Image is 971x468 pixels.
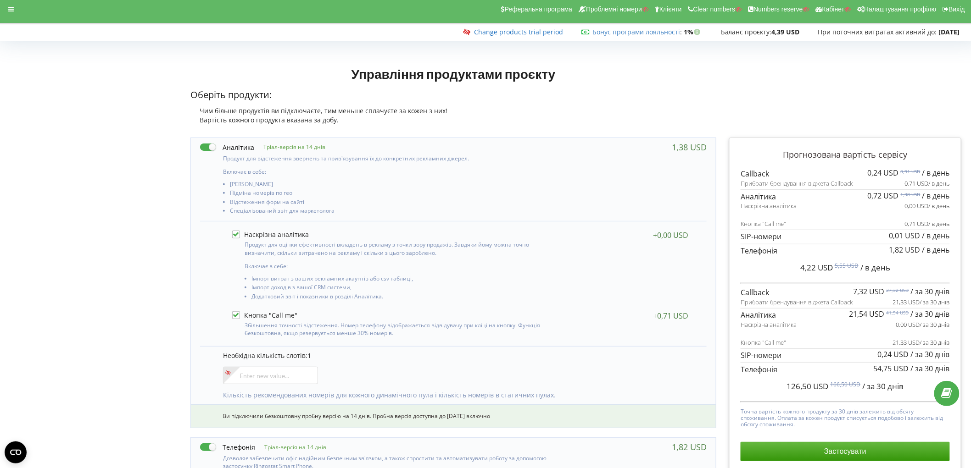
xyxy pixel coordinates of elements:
[474,28,563,36] a: Change products trial period
[901,168,921,175] sup: 0,91 USD
[741,220,786,228] span: Кнопка "Call me"
[653,231,688,240] div: +0,00 USD
[190,106,716,116] div: Чим більше продуктів ви підключаєте, тим меньше сплачуєте за кожен з них!
[741,364,950,375] p: Телефонія
[874,363,909,374] span: 54,75 USD
[741,406,950,428] p: Точна вартість кожного продукту за 30 днів залежить від обсягу споживання. Оплата за кожен продук...
[939,28,960,36] strong: [DATE]
[200,143,254,152] label: Аналітика
[889,245,921,255] span: 1,82 USD
[653,311,688,320] div: +0,71 USD
[191,404,716,428] div: Ви підключили безкоштовну пробну версію на 14 днів. Пробна версія доступна до [DATE] включно
[929,202,950,210] span: / в день
[245,321,552,337] p: Збільшення точності відстеження. Номер телефону відображається відвідувачу при кліці на кнопку. Ф...
[505,6,573,13] span: Реферальна програма
[230,190,555,198] li: Підміна номерів по гео
[905,179,950,188] p: 0,71 USD
[200,442,255,452] label: Телефонія
[741,287,950,298] p: Callback
[818,28,937,36] span: При поточних витратах активний до:
[911,309,950,319] span: / за 30 днів
[929,220,950,228] span: / в день
[741,350,950,361] p: SIP-номери
[693,6,736,13] span: Clear numbers
[741,192,950,202] p: Аналітика
[190,66,716,82] h1: Управління продуктами проєкту
[831,380,861,388] sup: 166,50 USD
[592,28,680,36] a: Бонус програми лояльності
[920,338,950,347] span: / за 30 днів
[922,245,950,255] span: / в день
[901,191,921,198] sup: 1,38 USD
[868,191,899,201] span: 0,72 USD
[864,6,936,13] span: Налаштування профілю
[889,231,921,241] span: 0,01 USD
[251,284,552,293] li: Імпорт доходів з вашої CRM системи,
[223,168,555,176] p: Включає в себе:
[929,179,950,187] span: / в день
[741,338,786,347] span: Кнопка "Call me"
[721,28,772,36] span: Баланс проєкту:
[741,149,950,161] p: Прогнозована вартість сервісу
[887,287,909,293] sup: 27,32 USD
[190,88,716,102] p: Оберіть продукти:
[5,441,27,463] button: Open CMP widget
[863,381,904,391] span: / за 30 днів
[922,168,950,178] span: / в день
[787,381,829,391] span: 126,50 USD
[905,220,950,228] p: 0,71 USD
[223,154,555,162] p: Продукт для відстеження звернень та прив'язування їх до конкретних рекламних джерел.
[307,351,311,360] span: 1
[822,6,845,13] span: Кабінет
[223,391,698,400] p: Кількість рекомендованих номерів для кожного динамічного пула і кількість номерів в статичних пулах.
[887,309,909,316] sup: 41,54 USD
[223,367,318,384] input: Enter new value...
[232,231,309,238] label: Наскрізна аналітика
[684,28,703,36] strong: 1%
[659,6,682,13] span: Клієнти
[230,199,555,208] li: Відстеження форм на сайті
[255,443,326,451] p: Тріал-версія на 14 днів
[230,208,555,216] li: Спеціалізований звіт для маркетолога
[922,231,950,241] span: / в день
[911,286,950,297] span: / за 30 днів
[190,116,716,125] div: Вартість кожного продукта вказана за добу.
[911,363,950,374] span: / за 30 днів
[911,349,950,359] span: / за 30 днів
[223,351,698,360] p: Необхідна кількість слотів:
[949,6,965,13] span: Вихід
[741,169,950,179] p: Callback
[878,349,909,359] span: 0,24 USD
[741,202,797,210] span: Наскрізна аналітика
[245,241,552,256] p: Продукт для оцінки ефективності вкладень в рекламу з точки зору продажів. Завдяки йому можна точн...
[586,6,642,13] span: Проблемні номери
[741,320,797,329] span: Наскрізна аналітика
[741,310,950,320] p: Аналітика
[741,298,853,307] span: Прибрати брендування віджета Callback
[754,6,803,13] span: Numbers reserve
[672,143,707,152] div: 1,38 USD
[800,262,833,273] span: 4,22 USD
[232,311,297,319] label: Кнопка "Call me"
[230,181,555,190] li: [PERSON_NAME]
[672,442,707,451] div: 1,82 USD
[245,262,552,270] p: Включає в себе:
[905,202,950,210] p: 0,00 USD
[893,298,950,307] p: 21,33 USD
[835,262,859,270] sup: 5,55 USD
[922,191,950,201] span: / в день
[849,309,885,319] span: 21,54 USD
[254,143,325,151] p: Тріал-версія на 14 днів
[251,275,552,284] li: Імпорт витрат з ваших рекламних акаунтів або csv таблиці,
[868,168,899,178] span: 0,24 USD
[896,320,950,329] p: 0,00 USD
[741,179,853,188] span: Прибрати брендування віджета Callback
[741,442,950,461] button: Застосувати
[741,231,950,242] p: SIP-номери
[772,28,800,36] strong: 4,39 USD
[920,320,950,329] span: / за 30 днів
[860,262,890,273] span: / в день
[920,298,950,306] span: / за 30 днів
[893,338,950,347] p: 21,33 USD
[592,28,682,36] span: :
